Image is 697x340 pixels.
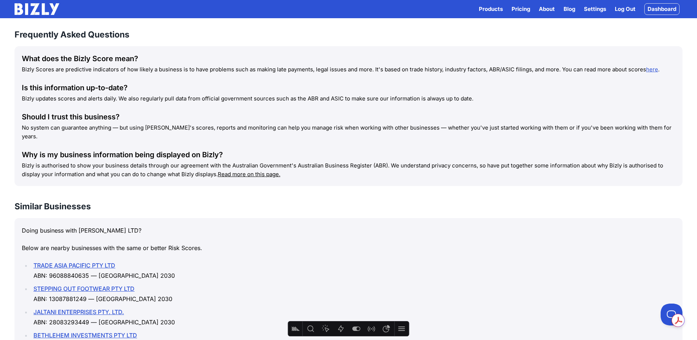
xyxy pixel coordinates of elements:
li: ABN: 96088840635 — [GEOGRAPHIC_DATA] 2030 [31,260,675,281]
iframe: Toggle Customer Support [661,304,682,325]
p: Bizly Scores are predictive indicators of how likely a business is to have problems such as makin... [22,65,675,74]
a: Read more on this page. [218,171,280,178]
p: Bizly updates scores and alerts daily. We also regularly pull data from official government sourc... [22,94,675,103]
a: Log Out [615,5,636,13]
li: ABN: 28083293449 — [GEOGRAPHIC_DATA] 2030 [31,307,675,327]
a: here [646,66,658,73]
p: Doing business with [PERSON_NAME] LTD? [22,225,675,236]
button: Products [479,5,503,13]
a: About [539,5,555,13]
a: JALTANI ENTERPRISES PTY. LTD. [33,308,124,316]
a: BETHLEHEM INVESTMENTS PTY LTD [33,332,137,339]
p: No system can guarantee anything — but using [PERSON_NAME]'s scores, reports and monitoring can h... [22,123,675,141]
a: Blog [564,5,575,13]
a: Dashboard [644,3,680,15]
p: Bizly is authorised to show your business details through our agreement with the Australian Gover... [22,161,675,179]
li: ABN: 13087881249 — [GEOGRAPHIC_DATA] 2030 [31,284,675,304]
div: What does the Bizly Score mean? [22,54,675,64]
h3: Similar Businesses [15,201,682,212]
div: Should I trust this business? [22,112,675,122]
a: Pricing [512,5,530,13]
div: Is this information up-to-date? [22,83,675,93]
h3: Frequently Asked Questions [15,29,682,40]
a: STEPPING OUT FOOTWEAR PTY LTD [33,285,135,292]
a: TRADE ASIA PACIFIC PTY LTD [33,262,115,269]
p: Below are nearby businesses with the same or better Risk Scores. [22,243,675,253]
a: Settings [584,5,606,13]
div: Why is my business information being displayed on Bizly? [22,150,675,160]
